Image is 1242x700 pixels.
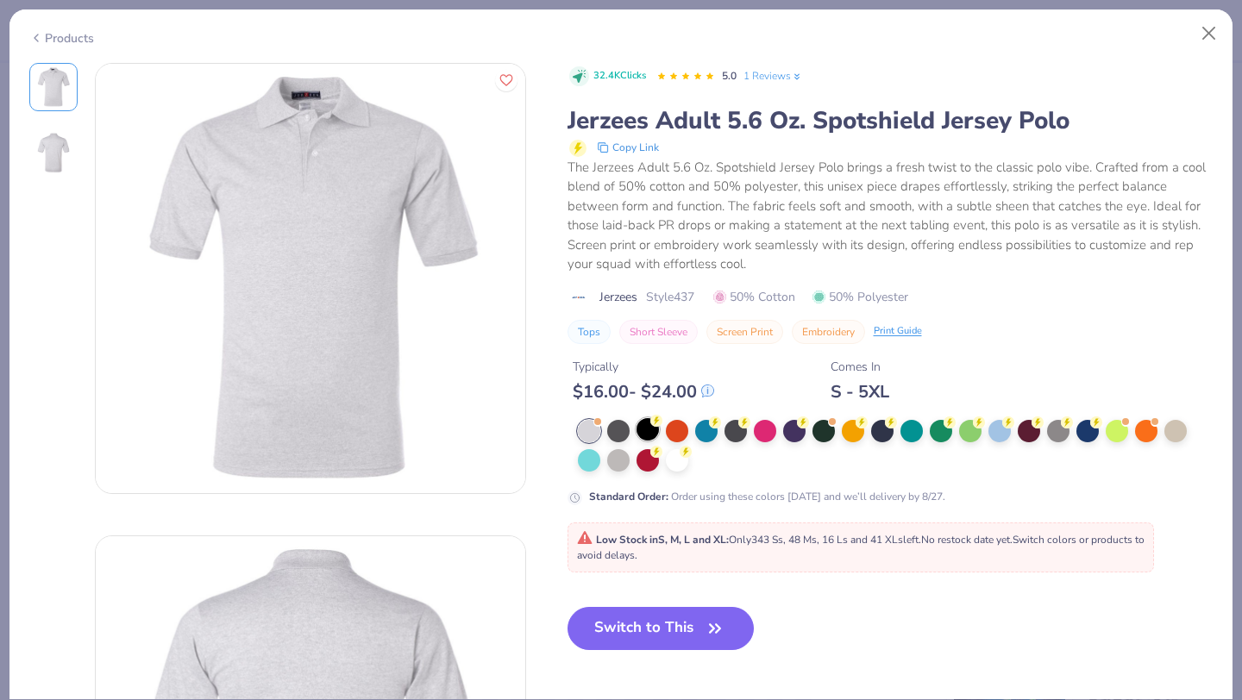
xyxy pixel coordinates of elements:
[831,381,889,403] div: S - 5XL
[722,69,737,83] span: 5.0
[592,137,664,158] button: copy to clipboard
[619,320,698,344] button: Short Sleeve
[495,69,517,91] button: Like
[646,288,694,306] span: Style 437
[577,533,1145,562] span: Only 343 Ss, 48 Ms, 16 Ls and 41 XLs left. Switch colors or products to avoid delays.
[656,63,715,91] div: 5.0 Stars
[1193,17,1226,50] button: Close
[593,69,646,84] span: 32.4K Clicks
[743,68,803,84] a: 1 Reviews
[874,324,922,339] div: Print Guide
[33,132,74,173] img: Back
[33,66,74,108] img: Front
[596,533,729,547] strong: Low Stock in S, M, L and XL :
[792,320,865,344] button: Embroidery
[96,64,525,493] img: Front
[568,291,591,304] img: brand logo
[568,607,755,650] button: Switch to This
[573,381,714,403] div: $ 16.00 - $ 24.00
[706,320,783,344] button: Screen Print
[589,489,945,504] div: Order using these colors [DATE] and we’ll delivery by 8/27.
[589,490,668,503] strong: Standard Order :
[831,358,889,376] div: Comes In
[599,288,637,306] span: Jerzees
[568,158,1214,274] div: The Jerzees Adult 5.6 Oz. Spotshield Jersey Polo brings a fresh twist to the classic polo vibe. C...
[29,29,94,47] div: Products
[812,288,908,306] span: 50% Polyester
[921,533,1013,547] span: No restock date yet.
[568,104,1214,137] div: Jerzees Adult 5.6 Oz. Spotshield Jersey Polo
[573,358,714,376] div: Typically
[568,320,611,344] button: Tops
[713,288,795,306] span: 50% Cotton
